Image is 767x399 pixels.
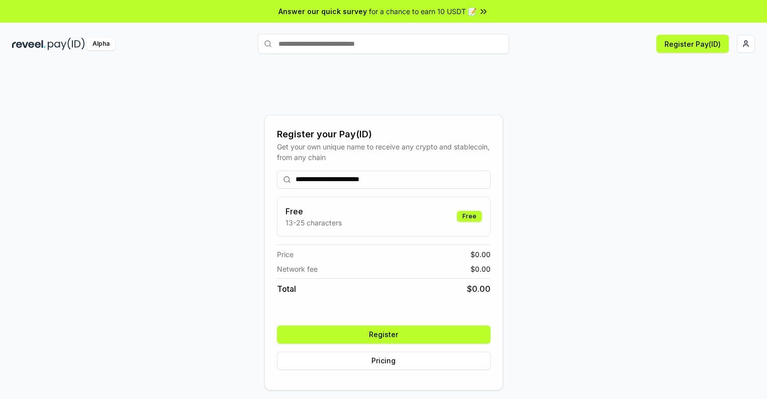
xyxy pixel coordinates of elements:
[467,283,491,295] span: $ 0.00
[470,249,491,260] span: $ 0.00
[12,38,46,50] img: reveel_dark
[87,38,115,50] div: Alpha
[277,283,296,295] span: Total
[470,264,491,274] span: $ 0.00
[656,35,729,53] button: Register Pay(ID)
[278,6,367,17] span: Answer our quick survey
[48,38,85,50] img: pay_id
[285,217,342,228] p: 13-25 characters
[277,326,491,344] button: Register
[277,352,491,370] button: Pricing
[369,6,476,17] span: for a chance to earn 10 USDT 📝
[277,127,491,141] div: Register your Pay(ID)
[457,211,482,222] div: Free
[277,264,318,274] span: Network fee
[277,141,491,163] div: Get your own unique name to receive any crypto and stablecoin, from any chain
[285,205,342,217] h3: Free
[277,249,294,260] span: Price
